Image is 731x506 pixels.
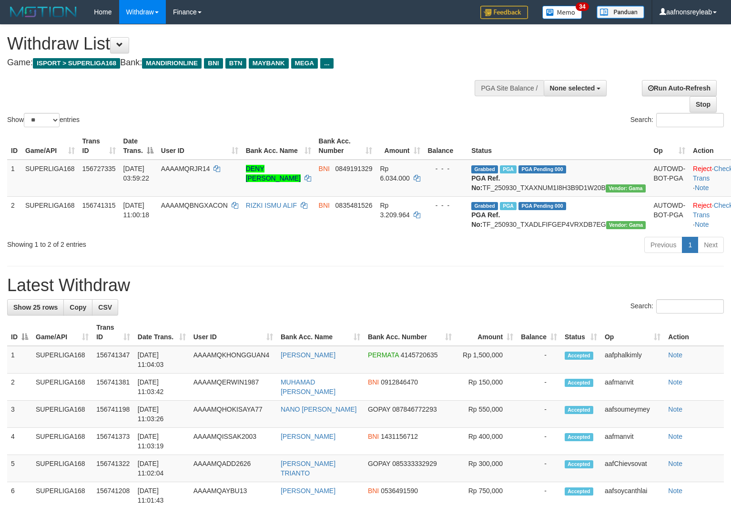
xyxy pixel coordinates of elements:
span: Vendor URL: https://trx31.1velocity.biz [606,221,646,229]
span: Grabbed [471,202,498,210]
td: 156741381 [92,374,134,401]
div: PGA Site Balance / [475,80,543,96]
label: Show entries [7,113,80,127]
th: Date Trans.: activate to sort column ascending [134,319,190,346]
span: PGA Pending [518,202,566,210]
a: RIZKI ISMU ALIF [246,202,297,209]
td: SUPERLIGA168 [32,428,92,455]
a: Note [668,487,682,495]
div: Showing 1 to 2 of 2 entries [7,236,297,249]
span: Copy 0849191329 to clipboard [335,165,373,172]
span: BNI [368,378,379,386]
span: Accepted [565,406,593,414]
a: CSV [92,299,118,315]
th: ID: activate to sort column descending [7,319,32,346]
span: 156741315 [82,202,116,209]
span: Copy [70,304,86,311]
td: 156741322 [92,455,134,482]
td: AUTOWD-BOT-PGA [650,160,689,197]
span: Marked by aafsoycanthlai [500,202,517,210]
span: [DATE] 11:00:18 [123,202,150,219]
th: Trans ID: activate to sort column ascending [79,132,120,160]
th: Bank Acc. Number: activate to sort column ascending [315,132,376,160]
span: BNI [204,58,223,69]
span: BTN [225,58,246,69]
h4: Game: Bank: [7,58,478,68]
td: [DATE] 11:02:04 [134,455,190,482]
th: Balance [424,132,468,160]
span: 34 [576,2,589,11]
a: DENY [PERSON_NAME] [246,165,301,182]
b: PGA Ref. No: [471,174,500,192]
td: 2 [7,196,21,233]
td: SUPERLIGA168 [21,160,79,197]
td: aafChievsovat [601,455,664,482]
span: AAAAMQRJR14 [161,165,210,172]
a: [PERSON_NAME] [281,433,335,440]
td: AUTOWD-BOT-PGA [650,196,689,233]
span: None selected [550,84,595,92]
th: Date Trans.: activate to sort column descending [120,132,157,160]
a: [PERSON_NAME] [281,351,335,359]
td: SUPERLIGA168 [32,455,92,482]
span: ... [320,58,333,69]
div: - - - [428,201,464,210]
td: SUPERLIGA168 [32,401,92,428]
a: Reject [693,202,712,209]
span: PERMATA [368,351,399,359]
th: Action [664,319,724,346]
span: Accepted [565,460,593,468]
td: 156741373 [92,428,134,455]
a: Stop [690,96,717,112]
td: AAAAMQKHONGGUAN4 [190,346,277,374]
a: Reject [693,165,712,172]
input: Search: [656,113,724,127]
a: Note [695,184,709,192]
td: 2 [7,374,32,401]
td: AAAAMQISSAK2003 [190,428,277,455]
td: Rp 150,000 [456,374,517,401]
th: ID [7,132,21,160]
td: aafphalkimly [601,346,664,374]
th: User ID: activate to sort column ascending [157,132,242,160]
span: AAAAMQBNGXACON [161,202,228,209]
span: MAYBANK [249,58,289,69]
th: Op: activate to sort column ascending [601,319,664,346]
td: AAAAMQADD2626 [190,455,277,482]
span: Copy 0536491590 to clipboard [381,487,418,495]
a: Previous [644,237,682,253]
a: Note [668,460,682,467]
span: Marked by aafnonsreyleab [500,165,517,173]
label: Search: [630,113,724,127]
a: MUHAMAD [PERSON_NAME] [281,378,335,395]
span: Grabbed [471,165,498,173]
h1: Withdraw List [7,34,478,53]
span: Accepted [565,433,593,441]
a: Next [698,237,724,253]
a: Note [668,433,682,440]
span: Accepted [565,487,593,496]
a: [PERSON_NAME] TRIANTO [281,460,335,477]
td: - [517,401,561,428]
th: Bank Acc. Name: activate to sort column ascending [242,132,315,160]
td: 156741347 [92,346,134,374]
span: CSV [98,304,112,311]
b: PGA Ref. No: [471,211,500,228]
th: Trans ID: activate to sort column ascending [92,319,134,346]
span: Copy 085333332929 to clipboard [392,460,437,467]
td: SUPERLIGA168 [21,196,79,233]
th: Amount: activate to sort column ascending [456,319,517,346]
span: Accepted [565,352,593,360]
td: - [517,428,561,455]
td: SUPERLIGA168 [32,346,92,374]
td: Rp 300,000 [456,455,517,482]
th: Balance: activate to sort column ascending [517,319,561,346]
a: Note [695,221,709,228]
td: Rp 400,000 [456,428,517,455]
td: [DATE] 11:04:03 [134,346,190,374]
img: panduan.png [597,6,644,19]
img: Feedback.jpg [480,6,528,19]
a: [PERSON_NAME] [281,487,335,495]
th: Game/API: activate to sort column ascending [32,319,92,346]
th: Amount: activate to sort column ascending [376,132,424,160]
